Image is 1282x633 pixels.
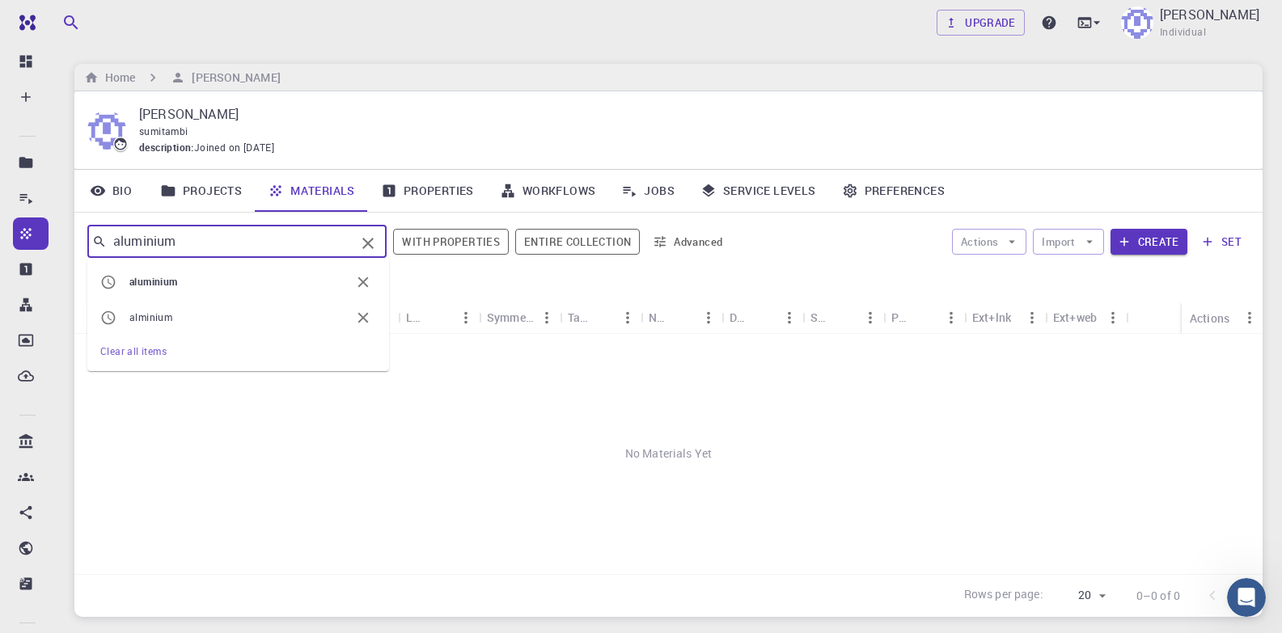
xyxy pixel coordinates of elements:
a: Upgrade [937,10,1025,36]
span: aluminium [129,275,178,288]
iframe: Intercom live chat [1227,578,1266,617]
button: Menu [1100,305,1126,331]
button: Sort [670,305,696,331]
button: Clear [355,230,381,256]
span: Filter throughout whole library including sets (folders) [515,229,640,255]
button: Menu [1019,305,1045,331]
img: logo [13,15,36,31]
button: Advanced [646,229,730,255]
div: Public [883,302,964,333]
div: Public [891,302,912,333]
button: Menu [453,305,479,331]
button: Sort [427,305,453,331]
div: 20 [1050,584,1111,607]
button: Menu [1237,305,1263,331]
p: 0–0 of 0 [1136,588,1180,604]
a: Preferences [829,170,958,212]
div: Ext+web [1045,302,1126,333]
div: Lattice [398,302,479,333]
button: set [1194,229,1250,255]
button: Entire collection [515,229,640,255]
span: sumitambi [139,124,188,137]
div: Symmetry [487,302,534,333]
div: Actions [1190,302,1229,334]
button: With properties [393,229,509,255]
div: Shared [810,302,831,333]
div: Non-periodic [641,302,721,333]
button: Menu [696,305,721,331]
div: Ext+lnk [972,302,1011,333]
div: No Materials Yet [74,334,1263,574]
div: Unit Cell Formula [317,302,398,333]
p: [PERSON_NAME] [1160,5,1259,24]
a: Materials [255,170,368,212]
button: Menu [776,305,802,331]
img: sumit kumar [1121,6,1153,39]
button: Actions [952,229,1027,255]
a: Projects [147,170,255,212]
div: Non-periodic [649,302,670,333]
a: Workflows [487,170,609,212]
div: Symmetry [479,302,560,333]
a: Service Levels [688,170,829,212]
button: Import [1033,229,1103,255]
div: Ext+lnk [964,302,1045,333]
p: Rows per page: [964,586,1043,605]
div: Default [730,302,751,333]
div: Lattice [406,302,427,333]
button: Columns [86,274,113,300]
div: Actions [1182,302,1263,334]
span: Individual [1160,24,1206,40]
button: Sort [751,305,776,331]
a: Jobs [608,170,688,212]
div: Tags [568,302,589,333]
button: Menu [857,305,883,331]
button: Menu [615,305,641,331]
button: Sort [912,305,938,331]
a: Properties [368,170,487,212]
nav: breadcrumb [81,69,284,87]
button: Sort [589,305,615,331]
a: Bio [74,170,147,212]
button: Create [1111,229,1187,255]
div: Shared [802,302,883,333]
h6: [PERSON_NAME] [185,69,280,87]
div: Default [721,302,802,333]
p: [PERSON_NAME] [139,104,1237,124]
span: alminium [129,310,172,323]
span: description : [139,140,194,156]
button: Sort [831,305,857,331]
span: Clear all items [100,344,167,357]
span: Joined on [DATE] [194,140,274,156]
h6: Home [99,69,135,87]
button: Menu [534,305,560,331]
span: Support [32,11,91,26]
div: Ext+web [1053,302,1097,333]
span: Show only materials with calculated properties [393,229,509,255]
button: Menu [938,305,964,331]
div: Tags [560,302,641,333]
